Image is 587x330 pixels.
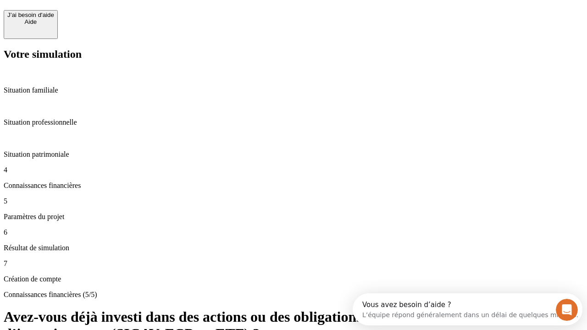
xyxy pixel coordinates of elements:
p: Création de compte [4,275,583,283]
p: Paramètres du projet [4,213,583,221]
p: Situation professionnelle [4,118,583,126]
p: Connaissances financières [4,181,583,190]
p: Connaissances financières (5/5) [4,291,583,299]
p: Résultat de simulation [4,244,583,252]
div: L’équipe répond généralement dans un délai de quelques minutes. [10,15,226,25]
button: J’ai besoin d'aideAide [4,10,58,39]
div: Aide [7,18,54,25]
div: Ouvrir le Messenger Intercom [4,4,253,29]
h2: Votre simulation [4,48,583,60]
p: 5 [4,197,583,205]
p: 6 [4,228,583,236]
iframe: Intercom live chat [556,299,578,321]
p: Situation patrimoniale [4,150,583,159]
iframe: Intercom live chat discovery launcher [353,293,582,325]
p: 4 [4,166,583,174]
div: J’ai besoin d'aide [7,11,54,18]
div: Vous avez besoin d’aide ? [10,8,226,15]
p: Situation familiale [4,86,583,94]
p: 7 [4,259,583,268]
